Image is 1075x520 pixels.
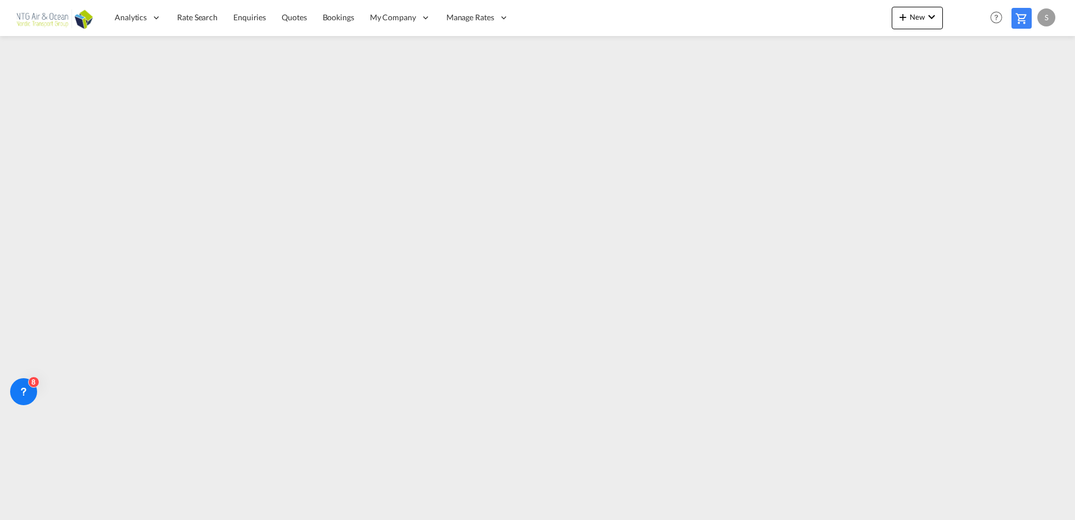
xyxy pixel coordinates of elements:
[1037,8,1055,26] div: S
[233,12,266,22] span: Enquiries
[17,5,93,30] img: c10840d0ab7511ecb0716db42be36143.png
[115,12,147,23] span: Analytics
[892,7,943,29] button: icon-plus 400-fgNewicon-chevron-down
[987,8,1011,28] div: Help
[896,10,910,24] md-icon: icon-plus 400-fg
[282,12,306,22] span: Quotes
[896,12,938,21] span: New
[446,12,494,23] span: Manage Rates
[987,8,1006,27] span: Help
[323,12,354,22] span: Bookings
[370,12,416,23] span: My Company
[925,10,938,24] md-icon: icon-chevron-down
[177,12,218,22] span: Rate Search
